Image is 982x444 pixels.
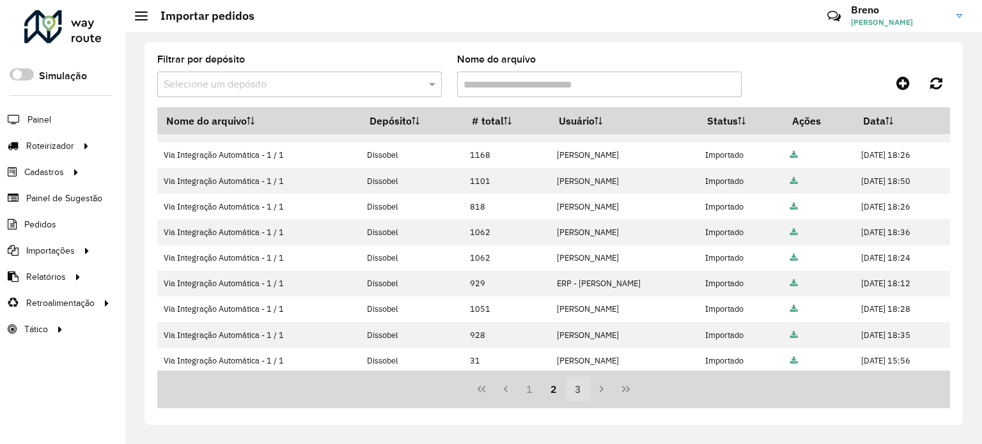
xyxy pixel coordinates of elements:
[157,271,361,296] td: Via Integração Automática - 1 / 1
[361,194,464,219] td: Dissobel
[26,296,95,310] span: Retroalimentação
[157,322,361,348] td: Via Integração Automática - 1 / 1
[698,142,783,168] td: Importado
[24,323,48,336] span: Tático
[550,194,699,219] td: [PERSON_NAME]
[469,377,494,401] button: First Page
[464,107,550,134] th: # total
[464,348,550,373] td: 31
[27,113,51,126] span: Painel
[24,218,56,231] span: Pedidos
[566,377,590,401] button: 3
[157,245,361,271] td: Via Integração Automática - 1 / 1
[790,176,798,187] a: Arquivo completo
[361,348,464,373] td: Dissobel
[550,219,699,245] td: [PERSON_NAME]
[790,278,798,289] a: Arquivo completo
[464,322,550,348] td: 928
[157,348,361,373] td: Via Integração Automática - 1 / 1
[550,348,699,373] td: [PERSON_NAME]
[854,296,949,322] td: [DATE] 18:28
[590,377,614,401] button: Next Page
[361,322,464,348] td: Dissobel
[550,245,699,271] td: [PERSON_NAME]
[790,330,798,341] a: Arquivo completo
[39,68,87,84] label: Simulação
[854,142,949,168] td: [DATE] 18:26
[698,219,783,245] td: Importado
[854,107,949,134] th: Data
[464,219,550,245] td: 1062
[698,348,783,373] td: Importado
[790,355,798,366] a: Arquivo completo
[550,296,699,322] td: [PERSON_NAME]
[851,17,947,28] span: [PERSON_NAME]
[550,271,699,296] td: ERP - [PERSON_NAME]
[698,271,783,296] td: Importado
[464,296,550,322] td: 1051
[550,168,699,194] td: [PERSON_NAME]
[698,168,783,194] td: Importado
[26,244,75,257] span: Importações
[361,296,464,322] td: Dissobel
[148,9,254,23] h2: Importar pedidos
[854,194,949,219] td: [DATE] 18:26
[790,252,798,263] a: Arquivo completo
[851,4,947,16] h3: Breno
[494,377,518,401] button: Previous Page
[550,142,699,168] td: [PERSON_NAME]
[157,219,361,245] td: Via Integração Automática - 1 / 1
[24,165,64,179] span: Cadastros
[361,168,464,194] td: Dissobel
[361,142,464,168] td: Dissobel
[784,107,854,134] th: Ações
[550,107,699,134] th: Usuário
[361,245,464,271] td: Dissobel
[790,227,798,238] a: Arquivo completo
[820,3,848,30] a: Contato Rápido
[464,194,550,219] td: 818
[361,107,464,134] th: Depósito
[157,194,361,219] td: Via Integração Automática - 1 / 1
[698,107,783,134] th: Status
[26,270,66,284] span: Relatórios
[550,322,699,348] td: [PERSON_NAME]
[157,52,245,67] label: Filtrar por depósito
[26,139,74,153] span: Roteirizador
[464,168,550,194] td: 1101
[464,142,550,168] td: 1168
[790,201,798,212] a: Arquivo completo
[361,271,464,296] td: Dissobel
[464,271,550,296] td: 929
[26,192,102,205] span: Painel de Sugestão
[698,245,783,271] td: Importado
[790,149,798,160] a: Arquivo completo
[614,377,638,401] button: Last Page
[361,219,464,245] td: Dissobel
[854,219,949,245] td: [DATE] 18:36
[854,271,949,296] td: [DATE] 18:12
[854,322,949,348] td: [DATE] 18:35
[790,303,798,314] a: Arquivo completo
[542,377,566,401] button: 2
[157,296,361,322] td: Via Integração Automática - 1 / 1
[698,194,783,219] td: Importado
[854,348,949,373] td: [DATE] 15:56
[457,52,536,67] label: Nome do arquivo
[854,245,949,271] td: [DATE] 18:24
[157,107,361,134] th: Nome do arquivo
[157,142,361,168] td: Via Integração Automática - 1 / 1
[464,245,550,271] td: 1062
[517,377,542,401] button: 1
[698,296,783,322] td: Importado
[157,168,361,194] td: Via Integração Automática - 1 / 1
[698,322,783,348] td: Importado
[854,168,949,194] td: [DATE] 18:50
